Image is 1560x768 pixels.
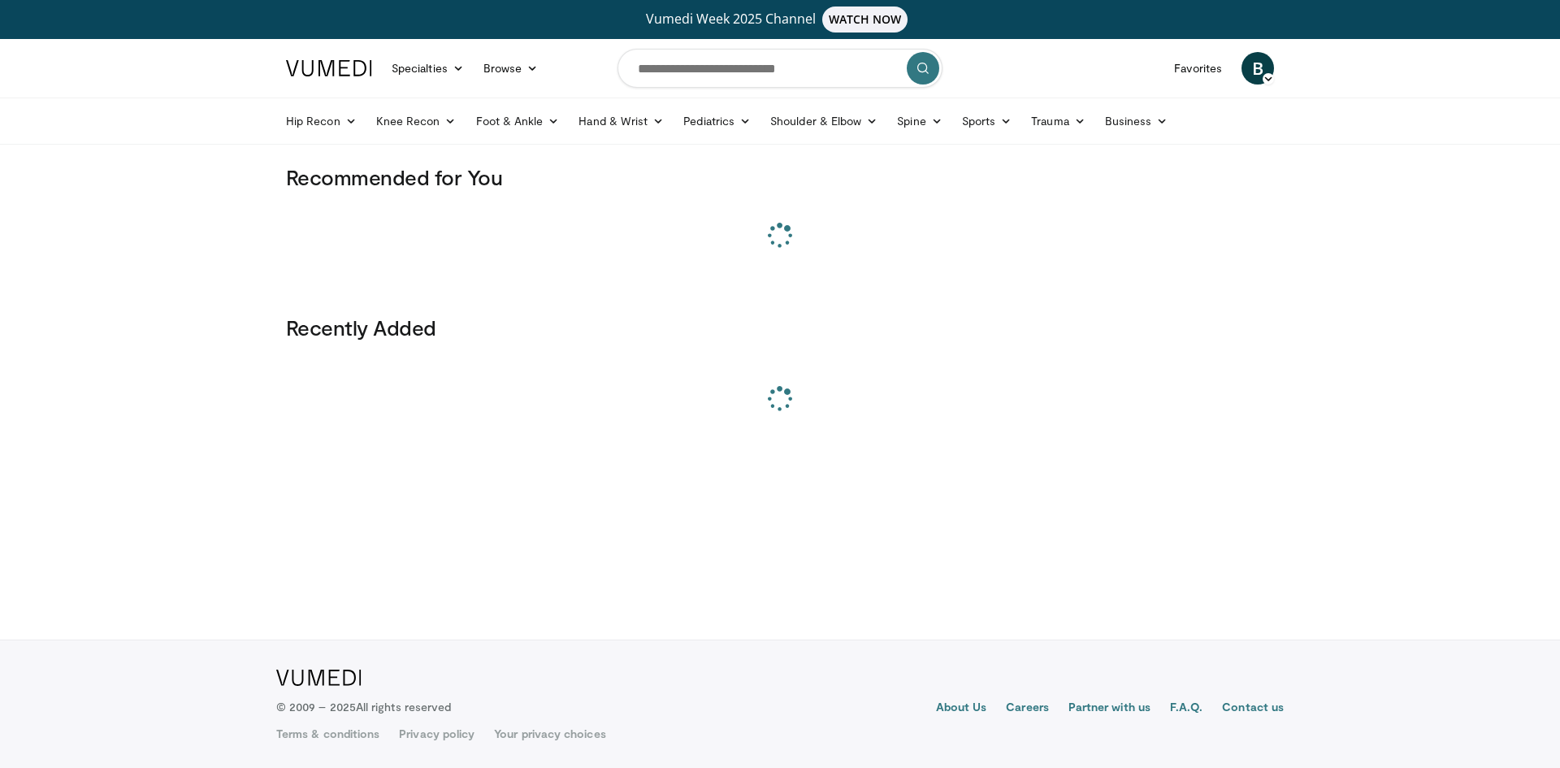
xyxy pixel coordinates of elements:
span: WATCH NOW [822,7,908,33]
a: Trauma [1021,105,1095,137]
a: Favorites [1164,52,1232,85]
a: Business [1095,105,1178,137]
img: VuMedi Logo [276,670,362,686]
a: Privacy policy [399,726,474,742]
a: Sports [952,105,1022,137]
p: © 2009 – 2025 [276,699,451,715]
a: Shoulder & Elbow [760,105,887,137]
a: F.A.Q. [1170,699,1202,718]
a: Knee Recon [366,105,466,137]
a: Spine [887,105,951,137]
h3: Recently Added [286,315,1274,341]
a: About Us [936,699,987,718]
h3: Recommended for You [286,164,1274,190]
a: B [1241,52,1274,85]
a: Foot & Ankle [466,105,570,137]
a: Careers [1006,699,1049,718]
input: Search topics, interventions [617,49,942,88]
a: Your privacy choices [494,726,605,742]
img: VuMedi Logo [286,60,372,76]
a: Vumedi Week 2025 ChannelWATCH NOW [288,7,1272,33]
a: Contact us [1222,699,1284,718]
a: Terms & conditions [276,726,379,742]
a: Browse [474,52,548,85]
a: Pediatrics [674,105,760,137]
a: Partner with us [1068,699,1150,718]
span: All rights reserved [356,700,451,714]
a: Hand & Wrist [569,105,674,137]
a: Hip Recon [276,105,366,137]
a: Specialties [382,52,474,85]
